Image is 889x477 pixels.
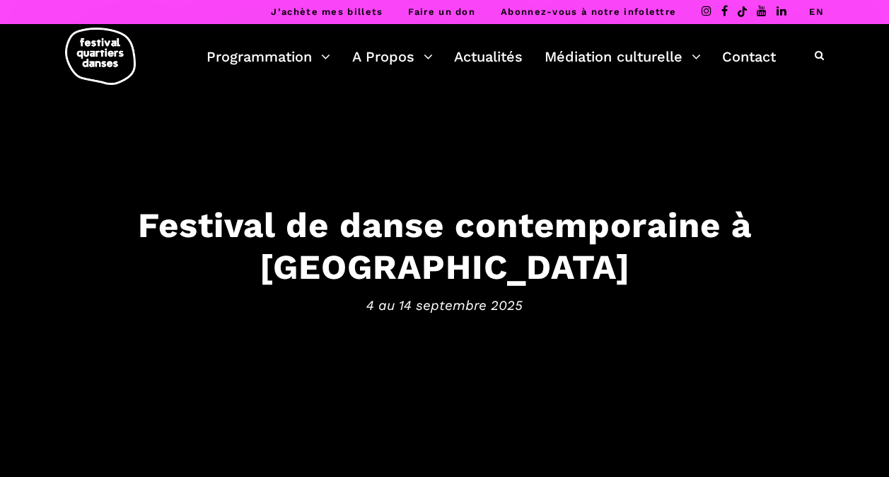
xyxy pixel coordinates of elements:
[408,6,475,17] a: Faire un don
[809,6,824,17] a: EN
[271,6,383,17] a: J’achète mes billets
[545,45,701,69] a: Médiation culturelle
[14,294,875,316] span: 4 au 14 septembre 2025
[722,45,776,69] a: Contact
[501,6,676,17] a: Abonnez-vous à notre infolettre
[14,205,875,288] h3: Festival de danse contemporaine à [GEOGRAPHIC_DATA]
[454,45,523,69] a: Actualités
[65,28,136,85] img: logo-fqd-med
[207,45,330,69] a: Programmation
[352,45,433,69] a: A Propos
